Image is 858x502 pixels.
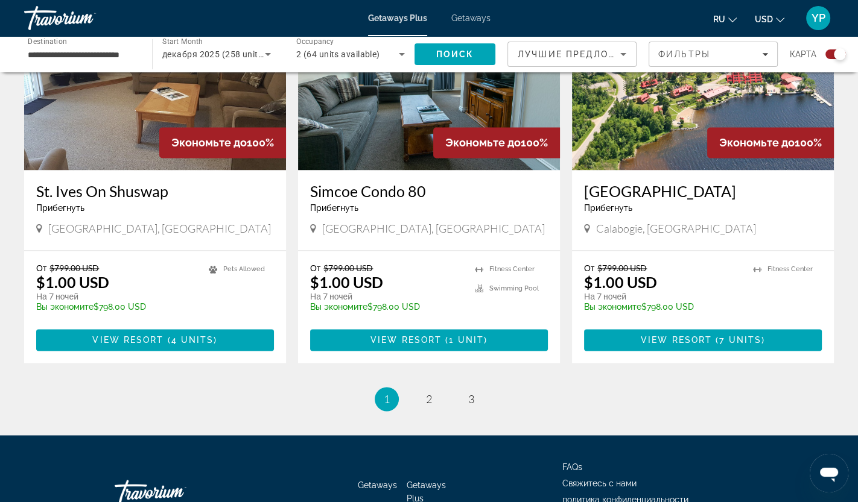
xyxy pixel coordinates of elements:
button: Filters [649,42,778,67]
span: Start Month [162,37,203,46]
span: От [36,263,46,273]
span: 2 (64 units available) [296,49,380,59]
span: 2 [426,392,432,406]
span: [GEOGRAPHIC_DATA], [GEOGRAPHIC_DATA] [322,222,545,235]
button: Change language [713,10,737,28]
span: карта [790,46,816,63]
div: 100% [159,127,286,158]
button: View Resort(4 units) [36,329,274,351]
span: Фильтры [658,49,710,59]
span: Pets Allowed [223,265,265,273]
span: От [584,263,594,273]
p: $1.00 USD [584,273,657,291]
span: $799.00 USD [49,263,99,273]
button: Search [415,43,495,65]
button: View Resort(1 unit) [310,329,548,351]
div: 100% [433,127,560,158]
span: Прибегнуть [584,203,632,213]
a: FAQs [562,462,582,472]
span: ru [713,14,725,24]
button: User Menu [802,5,834,31]
span: 7 units [719,335,761,345]
span: Экономьте до [445,136,521,149]
span: View Resort [370,335,442,345]
nav: Pagination [24,387,834,411]
span: YP [812,12,825,24]
a: Getaways [358,480,397,490]
span: Swimming Pool [489,284,539,292]
button: Change currency [755,10,784,28]
span: Лучшие предложения [518,49,646,59]
p: На 7 ночей [36,291,197,302]
p: $798.00 USD [584,302,741,312]
span: ( ) [442,335,488,345]
p: На 7 ночей [310,291,463,302]
span: Экономьте до [171,136,247,149]
p: $798.00 USD [310,302,463,312]
span: Прибегнуть [36,203,84,213]
iframe: Кнопка для запуску вікна повідомлень [810,454,848,492]
span: View Resort [641,335,712,345]
span: ( ) [164,335,218,345]
span: декабря 2025 (258 units available) [162,49,303,59]
span: 4 units [171,335,214,345]
a: St. Ives On Shuswap [36,182,274,200]
span: 1 [384,392,390,406]
span: 1 unit [449,335,484,345]
span: Fitness Center [767,265,813,273]
a: [GEOGRAPHIC_DATA] [584,182,822,200]
span: Fitness Center [489,265,535,273]
span: $799.00 USD [323,263,373,273]
span: View Resort [92,335,164,345]
span: [GEOGRAPHIC_DATA], [GEOGRAPHIC_DATA] [48,222,271,235]
span: Вы экономите [584,302,641,312]
p: $1.00 USD [36,273,109,291]
a: Getaways [451,13,491,23]
span: 3 [468,392,474,406]
span: Calabogie, [GEOGRAPHIC_DATA] [596,222,756,235]
p: На 7 ночей [584,291,741,302]
span: Прибегнуть [310,203,358,213]
span: USD [755,14,773,24]
mat-select: Sort by [518,47,626,61]
button: View Resort(7 units) [584,329,822,351]
a: Getaways Plus [368,13,427,23]
span: Destination [28,37,67,45]
a: Simcoe Condo 80 [310,182,548,200]
a: Свяжитесь с нами [562,478,637,488]
span: $799.00 USD [597,263,647,273]
p: $1.00 USD [310,273,383,291]
span: Экономьте до [719,136,795,149]
span: Вы экономите [310,302,367,312]
span: От [310,263,320,273]
span: Вы экономите [36,302,94,312]
a: Travorium [24,2,145,34]
div: 100% [707,127,834,158]
span: Поиск [436,49,474,59]
input: Select destination [28,48,136,62]
p: $798.00 USD [36,302,197,312]
span: ( ) [712,335,765,345]
span: Occupancy [296,37,334,46]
